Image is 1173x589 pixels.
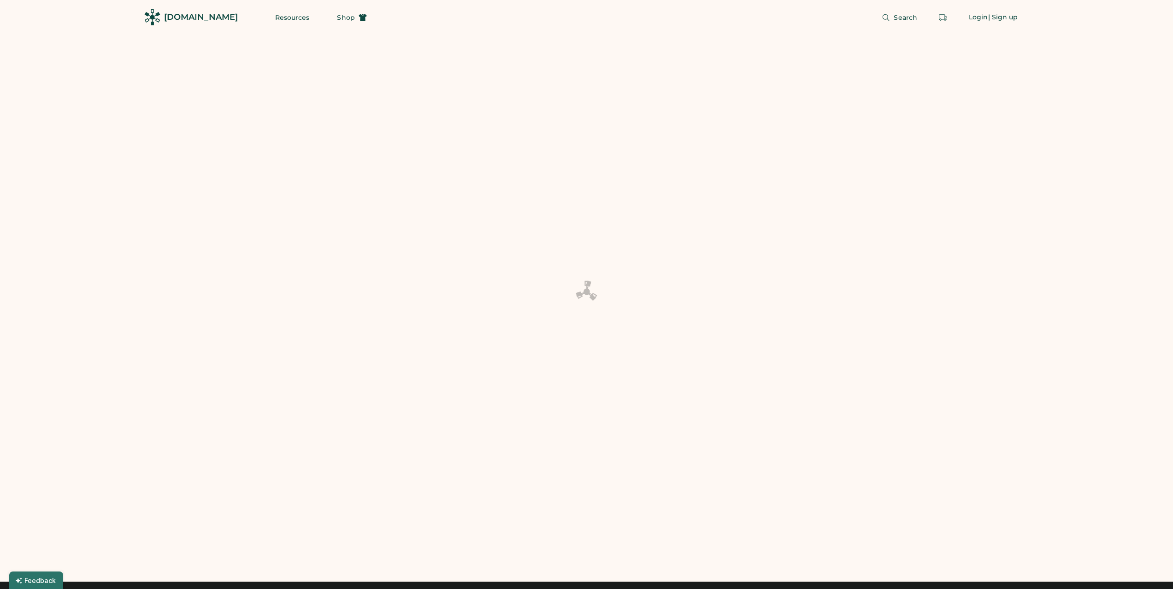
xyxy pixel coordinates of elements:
span: Shop [337,14,354,21]
span: Search [894,14,917,21]
img: Rendered Logo - Screens [144,9,160,25]
button: Retrieve an order [934,8,952,27]
div: Login [969,13,988,22]
button: Search [871,8,928,27]
button: Resources [264,8,321,27]
div: | Sign up [988,13,1018,22]
div: [DOMAIN_NAME] [164,12,238,23]
img: Platens-Black-Loader-Spin-rich%20black.webp [576,280,598,303]
button: Shop [326,8,377,27]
